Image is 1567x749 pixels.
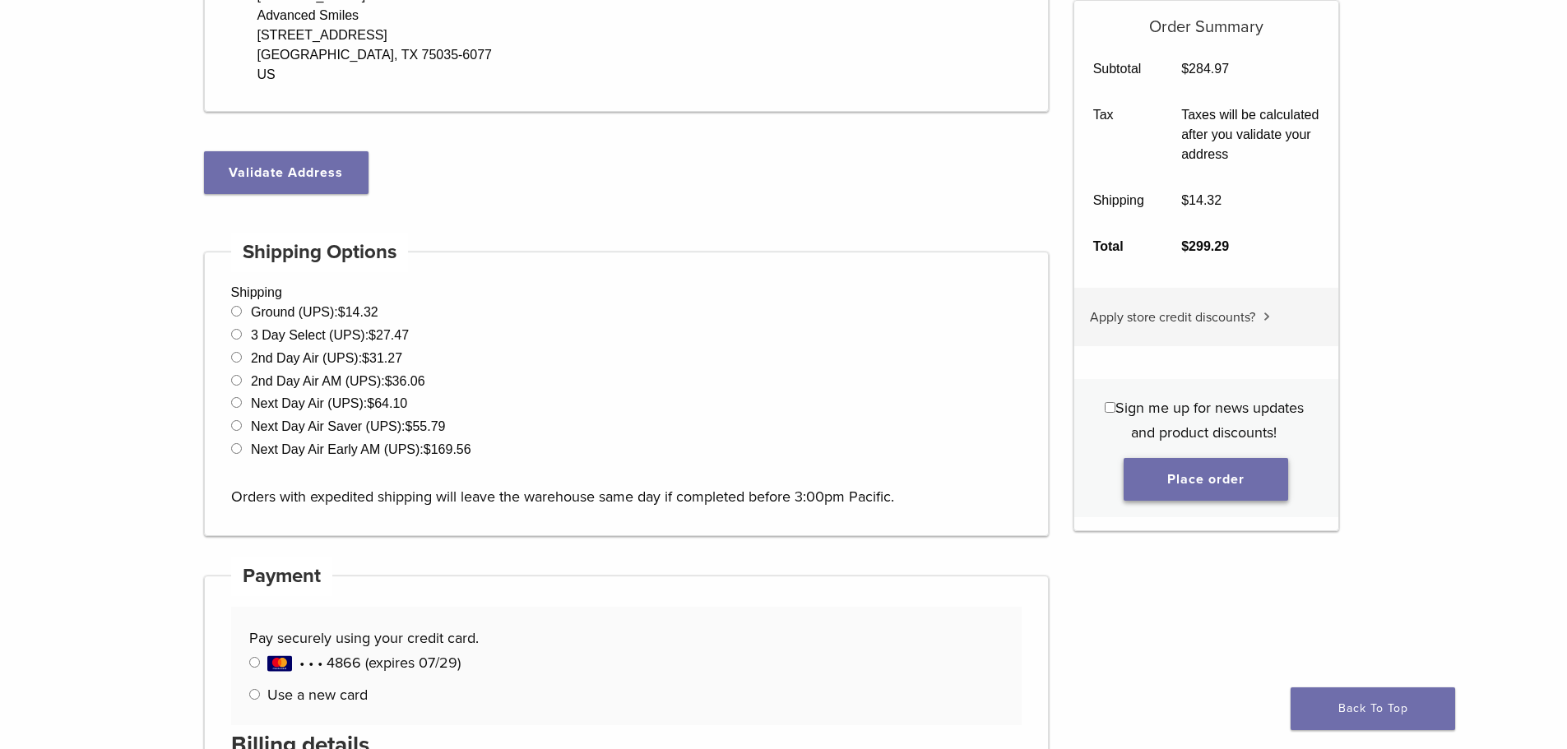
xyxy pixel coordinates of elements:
span: $ [369,328,376,342]
th: Shipping [1074,178,1163,224]
p: Orders with expedited shipping will leave the warehouse same day if completed before 3:00pm Pacific. [231,460,1022,509]
label: Next Day Air Early AM (UPS): [251,442,471,456]
label: 3 Day Select (UPS): [251,328,409,342]
bdi: 36.06 [385,374,425,388]
span: $ [385,374,392,388]
bdi: 14.32 [1181,193,1222,207]
label: Ground (UPS): [251,305,378,319]
span: $ [338,305,345,319]
label: Next Day Air Saver (UPS): [251,419,446,433]
span: Apply store credit discounts? [1090,309,1255,326]
h5: Order Summary [1074,1,1338,37]
label: Next Day Air (UPS): [251,396,407,410]
th: Tax [1074,92,1163,178]
button: Validate Address [204,151,369,194]
bdi: 299.29 [1181,239,1229,253]
bdi: 31.27 [362,351,402,365]
span: Sign me up for news updates and product discounts! [1115,399,1304,442]
th: Subtotal [1074,46,1163,92]
button: Place order [1124,458,1288,501]
div: Shipping [204,252,1050,536]
span: $ [362,351,369,365]
span: $ [1181,62,1189,76]
span: $ [406,419,413,433]
label: 2nd Day Air AM (UPS): [251,374,425,388]
p: Pay securely using your credit card. [249,626,1003,650]
bdi: 64.10 [367,396,407,410]
bdi: 14.32 [338,305,378,319]
bdi: 55.79 [406,419,446,433]
span: $ [367,396,374,410]
td: Taxes will be calculated after you validate your address [1163,92,1338,178]
span: $ [424,442,431,456]
span: • • • 4866 (expires 07/29) [267,654,461,672]
input: Sign me up for news updates and product discounts! [1105,402,1115,413]
th: Total [1074,224,1163,270]
span: $ [1181,239,1189,253]
a: Back To Top [1291,687,1455,730]
span: $ [1181,193,1189,207]
img: MasterCard [267,655,292,672]
bdi: 284.97 [1181,62,1229,76]
bdi: 27.47 [369,328,409,342]
img: caret.svg [1263,312,1270,321]
h4: Payment [231,557,333,596]
bdi: 169.56 [424,442,471,456]
label: 2nd Day Air (UPS): [251,351,402,365]
h4: Shipping Options [231,233,409,272]
label: Use a new card [267,686,368,704]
